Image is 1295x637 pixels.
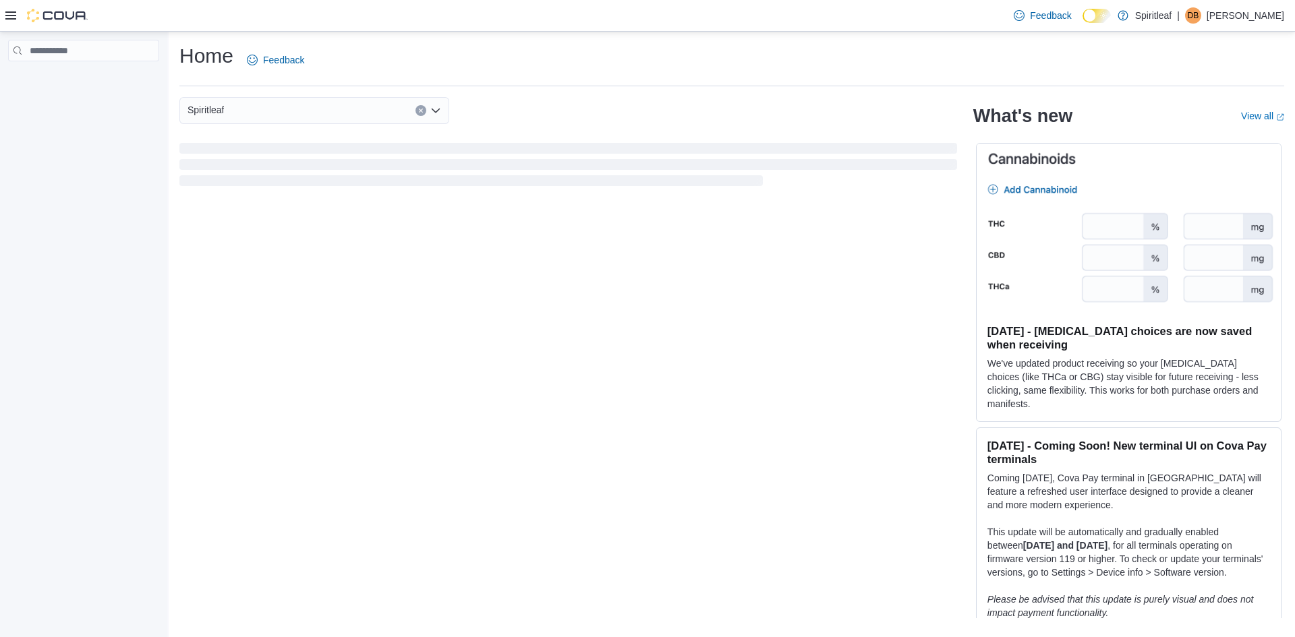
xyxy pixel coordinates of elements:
h3: [DATE] - Coming Soon! New terminal UI on Cova Pay terminals [987,439,1270,466]
div: David B [1185,7,1201,24]
p: Spiritleaf [1135,7,1172,24]
h1: Home [179,42,233,69]
em: Please be advised that this update is purely visual and does not impact payment functionality. [987,594,1254,618]
nav: Complex example [8,64,159,96]
a: Feedback [241,47,310,73]
span: Dark Mode [1083,23,1083,24]
span: Spiritleaf [188,102,224,118]
a: View allExternal link [1241,111,1284,121]
span: Feedback [1030,9,1071,22]
svg: External link [1276,113,1284,121]
h3: [DATE] - [MEDICAL_DATA] choices are now saved when receiving [987,324,1270,351]
input: Dark Mode [1083,9,1111,23]
a: Feedback [1008,2,1076,29]
h2: What's new [973,105,1072,127]
span: Feedback [263,53,304,67]
img: Cova [27,9,88,22]
span: DB [1188,7,1199,24]
p: We've updated product receiving so your [MEDICAL_DATA] choices (like THCa or CBG) stay visible fo... [987,357,1270,411]
button: Open list of options [430,105,441,116]
span: Loading [179,146,957,189]
p: | [1177,7,1180,24]
button: Clear input [415,105,426,116]
p: Coming [DATE], Cova Pay terminal in [GEOGRAPHIC_DATA] will feature a refreshed user interface des... [987,471,1270,512]
p: This update will be automatically and gradually enabled between , for all terminals operating on ... [987,525,1270,579]
p: [PERSON_NAME] [1207,7,1284,24]
strong: [DATE] and [DATE] [1023,540,1107,551]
